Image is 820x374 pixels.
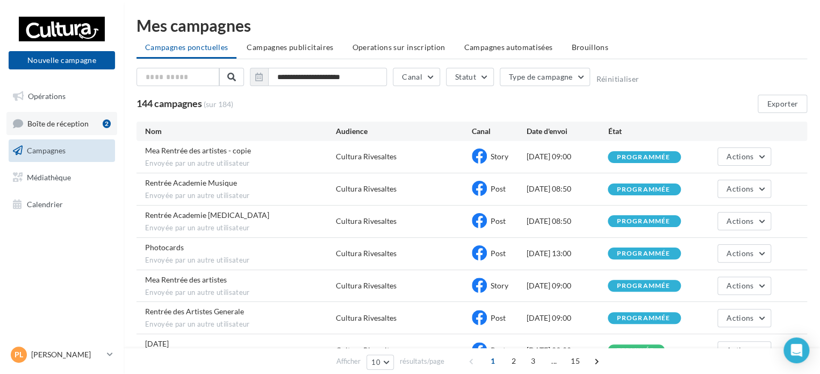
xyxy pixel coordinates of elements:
span: Story [491,281,508,290]
span: Post [491,345,506,355]
button: Réinitialiser [596,75,639,83]
span: PL [15,349,23,360]
div: Cultura Rivesaltes [336,216,397,227]
div: 2 [103,119,111,128]
span: Post [491,249,506,258]
span: Actions [727,152,753,161]
button: Canal [393,68,440,86]
div: Audience [336,126,472,137]
span: ... [545,352,563,370]
span: 144 campagnes [136,97,202,109]
div: programmée [616,315,670,322]
button: Exporter [758,95,807,113]
div: programmée [616,283,670,290]
span: Rentrée Academie PCE [145,210,269,220]
div: programmée [616,250,670,257]
span: Post [491,184,506,193]
p: [PERSON_NAME] [31,349,103,360]
div: Cultura Rivesaltes [336,280,397,291]
span: Envoyée par un autre utilisateur [145,223,336,233]
div: Cultura Rivesaltes [336,151,397,162]
div: [DATE] 09:00 [526,313,608,323]
div: Cultura Rivesaltes [336,345,397,356]
span: Actions [727,184,753,193]
span: résultats/page [400,356,444,366]
span: Mea Rentrée des artistes [145,275,227,284]
span: 15 [566,352,584,370]
span: Envoyée par un autre utilisateur [145,191,336,201]
div: [DATE] 09:00 [526,345,608,356]
span: Actions [727,216,753,225]
span: Envoyée par un autre utilisateur [145,159,336,168]
span: (sur 184) [204,99,233,110]
span: Envoyée par un autre utilisateur [145,288,336,298]
div: programmée [616,154,670,161]
a: Médiathèque [6,166,117,189]
div: Canal [472,126,526,137]
span: Rentrée Scolaire 2025 [145,339,169,348]
span: Actions [727,249,753,258]
div: Open Intercom Messenger [783,337,809,363]
span: Médiathèque [27,173,71,182]
div: Cultura Rivesaltes [336,248,397,259]
span: 10 [371,358,380,366]
button: Actions [717,277,771,295]
span: Story [491,152,508,161]
div: [DATE] 09:00 [526,280,608,291]
span: 1 [484,352,501,370]
span: Rentrée des Artistes Generale [145,307,244,316]
button: Type de campagne [500,68,591,86]
span: Envoyée par un autre utilisateur [145,256,336,265]
span: 2 [505,352,522,370]
span: Campagnes publicitaires [247,43,333,52]
span: Photocards [145,243,184,252]
a: Opérations [6,85,117,108]
button: Actions [717,309,771,327]
span: Actions [727,345,753,355]
div: Cultura Rivesaltes [336,313,397,323]
div: Nom [145,126,336,137]
span: Post [491,216,506,225]
span: 3 [524,352,542,370]
div: Cultura Rivesaltes [336,184,397,194]
button: Actions [717,341,771,359]
div: [DATE] 08:50 [526,184,608,194]
button: 10 [366,355,394,370]
button: Actions [717,244,771,263]
span: Operations sur inscription [352,43,445,52]
div: programmée [616,218,670,225]
button: Actions [717,212,771,230]
span: Opérations [28,91,66,101]
div: Mes campagnes [136,17,807,33]
button: Nouvelle campagne [9,51,115,69]
div: [DATE] 13:00 [526,248,608,259]
div: Date d'envoi [526,126,608,137]
span: Mea Rentrée des artistes - copie [145,146,251,155]
span: Envoyée par un autre utilisateur [145,320,336,329]
span: Actions [727,281,753,290]
div: [DATE] 09:00 [526,151,608,162]
span: Actions [727,313,753,322]
div: terminée [616,347,654,354]
span: Rentrée Academie Musique [145,178,237,187]
a: PL [PERSON_NAME] [9,344,115,365]
a: Calendrier [6,193,117,216]
a: Campagnes [6,139,117,162]
div: programmée [616,186,670,193]
span: Afficher [336,356,361,366]
span: Post [491,313,506,322]
div: [DATE] 08:50 [526,216,608,227]
button: Statut [446,68,494,86]
span: Campagnes automatisées [464,43,553,52]
a: Boîte de réception2 [6,112,117,135]
button: Actions [717,147,771,166]
div: État [608,126,689,137]
button: Actions [717,180,771,198]
span: Calendrier [27,199,63,208]
span: Boîte de réception [27,118,89,128]
span: Brouillons [571,43,608,52]
span: Campagnes [27,146,66,155]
